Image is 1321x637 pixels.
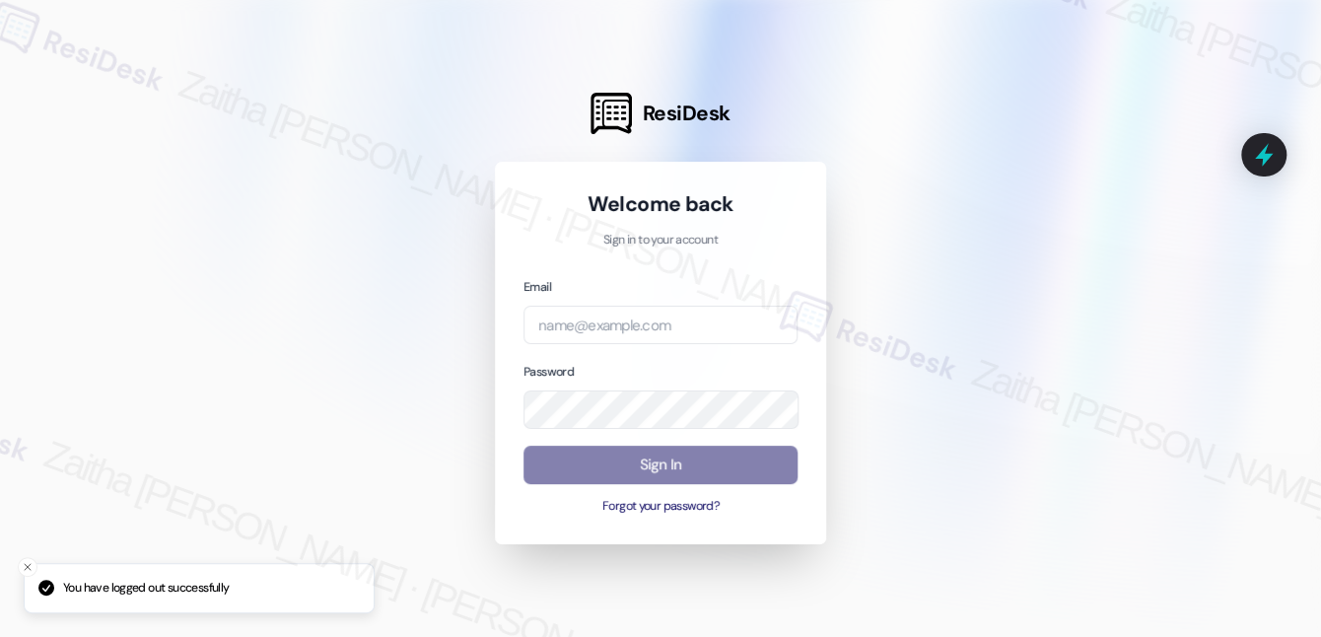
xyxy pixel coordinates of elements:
label: Email [523,279,551,295]
button: Forgot your password? [523,498,798,516]
h1: Welcome back [523,190,798,218]
p: You have logged out successfully [63,580,229,598]
p: Sign in to your account [523,232,798,249]
input: name@example.com [523,306,798,344]
label: Password [523,364,574,380]
button: Sign In [523,446,798,484]
button: Close toast [18,557,37,577]
img: ResiDesk Logo [591,93,632,134]
span: ResiDesk [643,100,730,127]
